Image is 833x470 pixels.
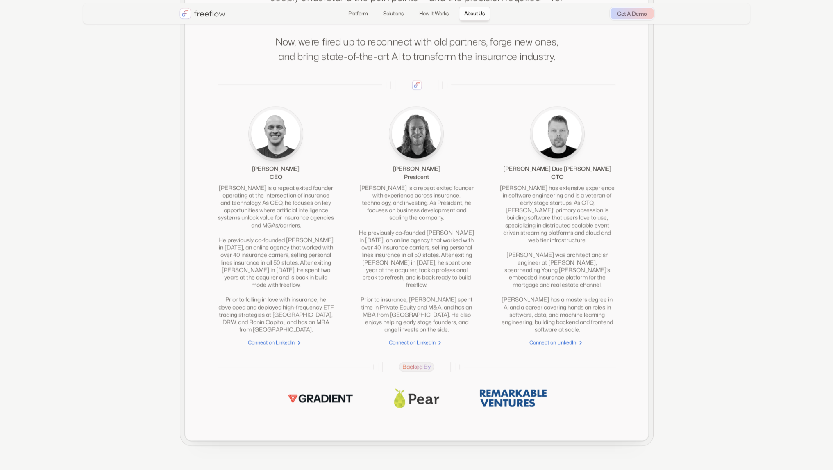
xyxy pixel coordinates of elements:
div: Connect on LinkedIn [529,338,576,347]
div: [PERSON_NAME] is a repeat exited founder with experience across insurance, technology, and invest... [359,184,474,333]
span: Backed By [399,362,434,372]
a: Connect on LinkedIn [499,338,615,347]
div: Connect on LinkedIn [388,338,435,347]
a: How It Works [414,7,454,21]
div: [PERSON_NAME] has extensive experience in software engineering and is a veteran of early stage st... [499,184,615,333]
a: Solutions [378,7,409,21]
div: President [404,173,429,181]
a: home [179,8,225,19]
a: Get A Demo [611,8,654,19]
div: [PERSON_NAME] [393,164,440,173]
div: [PERSON_NAME] Due [PERSON_NAME] [503,164,611,173]
div: [PERSON_NAME] is a repeat exited founder operating at the intersection of insurance and technolog... [218,184,334,333]
a: Connect on LinkedIn [218,338,334,347]
a: About Us [459,7,490,21]
a: Connect on LinkedIn [359,338,474,347]
div: CTO [551,173,563,181]
a: Platform [343,7,373,21]
div: [PERSON_NAME] [252,164,300,173]
div: CEO [270,173,282,181]
div: Connect on LinkedIn [248,338,295,347]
